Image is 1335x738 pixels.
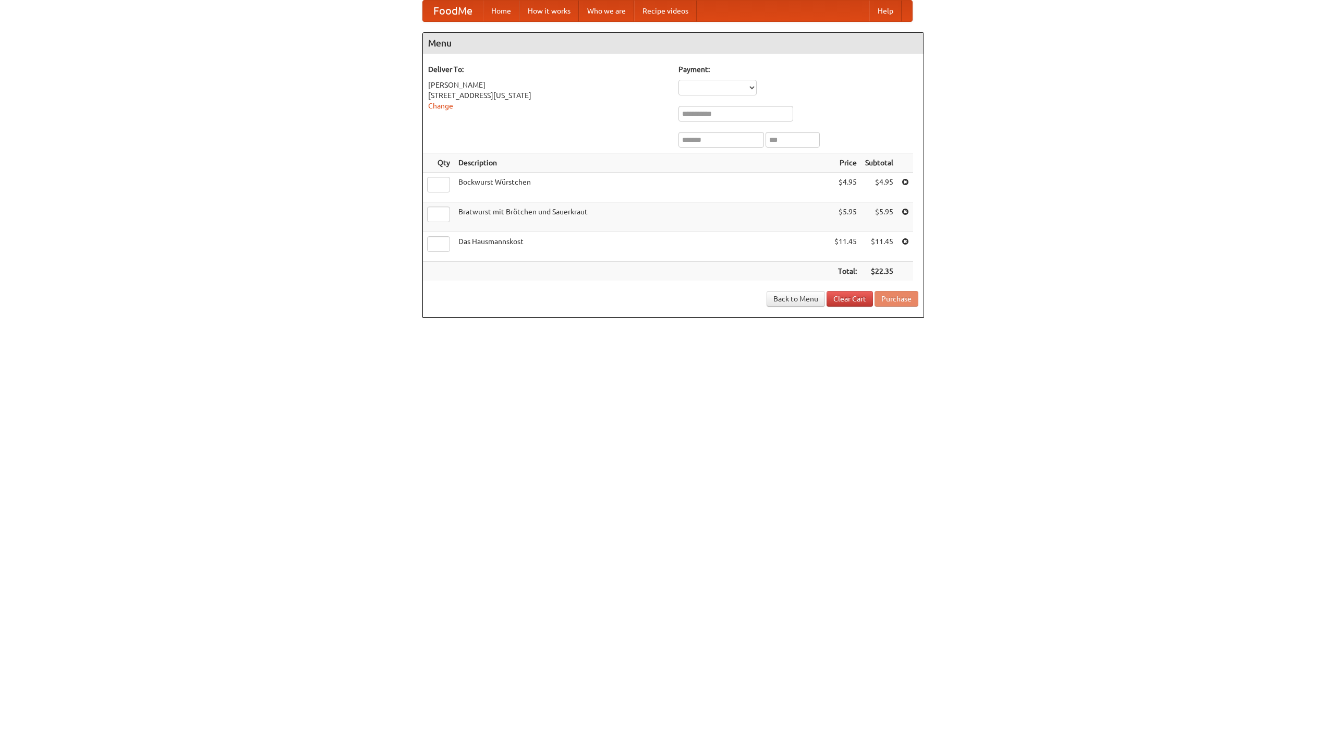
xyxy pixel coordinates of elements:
[861,153,897,173] th: Subtotal
[830,173,861,202] td: $4.95
[423,153,454,173] th: Qty
[579,1,634,21] a: Who we are
[869,1,902,21] a: Help
[830,153,861,173] th: Price
[875,291,918,307] button: Purchase
[428,90,668,101] div: [STREET_ADDRESS][US_STATE]
[454,153,830,173] th: Description
[861,232,897,262] td: $11.45
[830,202,861,232] td: $5.95
[767,291,825,307] a: Back to Menu
[861,173,897,202] td: $4.95
[428,80,668,90] div: [PERSON_NAME]
[678,64,918,75] h5: Payment:
[830,262,861,281] th: Total:
[428,102,453,110] a: Change
[827,291,873,307] a: Clear Cart
[861,262,897,281] th: $22.35
[634,1,697,21] a: Recipe videos
[454,173,830,202] td: Bockwurst Würstchen
[861,202,897,232] td: $5.95
[519,1,579,21] a: How it works
[423,1,483,21] a: FoodMe
[423,33,924,54] h4: Menu
[830,232,861,262] td: $11.45
[428,64,668,75] h5: Deliver To:
[483,1,519,21] a: Home
[454,202,830,232] td: Bratwurst mit Brötchen und Sauerkraut
[454,232,830,262] td: Das Hausmannskost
